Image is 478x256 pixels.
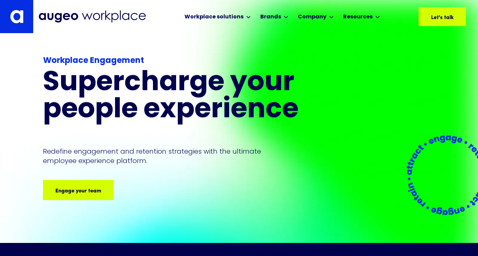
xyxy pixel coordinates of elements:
[419,7,466,26] a: Let's talk
[43,55,332,67] div: Workplace Engagement
[298,13,326,21] div: Company
[184,13,244,21] div: Workplace solutions
[43,180,114,200] a: Engage your team
[343,13,373,21] div: Resources
[43,147,274,165] p: Redefine engagement and retention strategies with the ultimate employee experience platform.
[260,13,281,21] div: Brands
[39,10,146,23] img: Augeo Workplace business unit full logo in mignight blue.
[43,70,333,124] h1: Supercharge your people experience
[10,10,23,23] img: Augeo's "a" monogram decorative logo in white.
